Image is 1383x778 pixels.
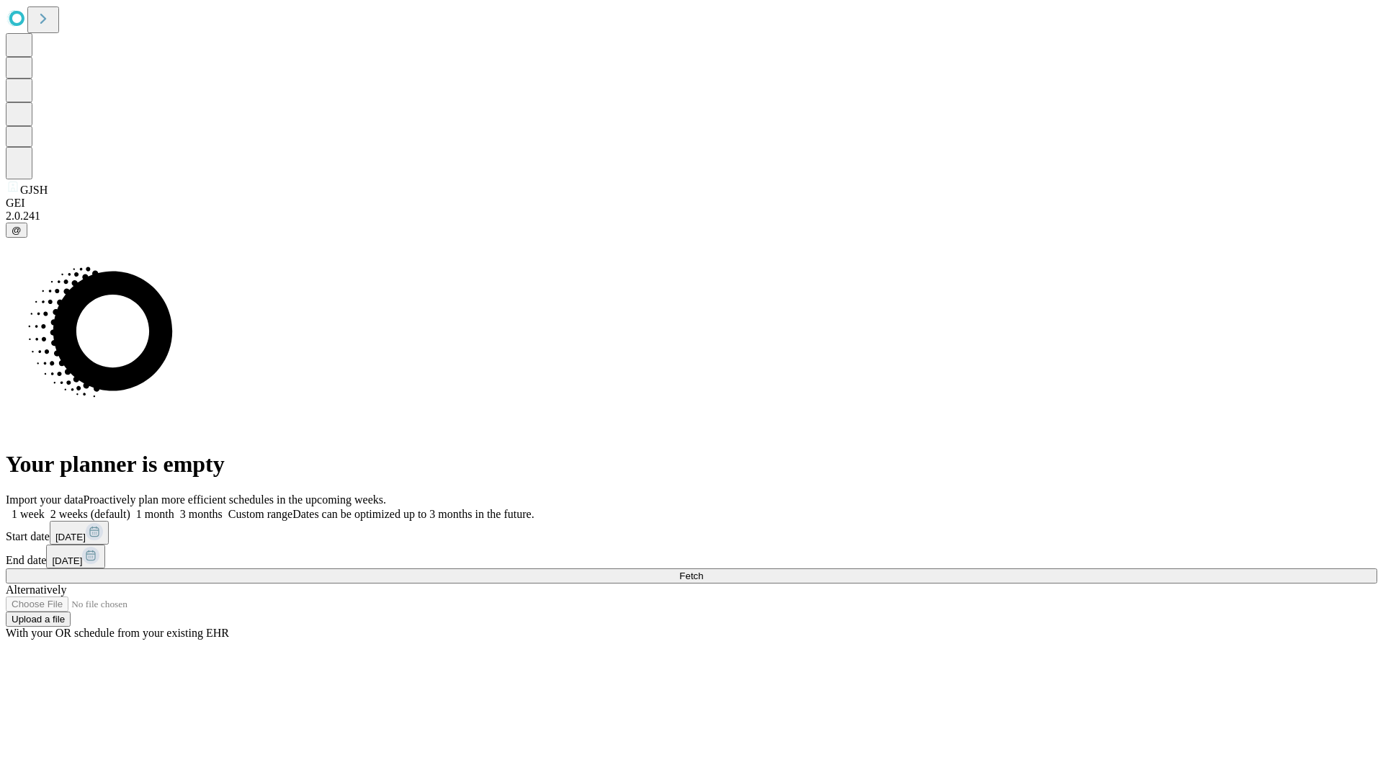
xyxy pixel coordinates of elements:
span: Dates can be optimized up to 3 months in the future. [292,508,534,520]
button: Upload a file [6,612,71,627]
span: 1 week [12,508,45,520]
span: Fetch [679,571,703,581]
button: Fetch [6,568,1377,583]
span: Alternatively [6,583,66,596]
span: [DATE] [55,532,86,542]
button: @ [6,223,27,238]
span: [DATE] [52,555,82,566]
span: 3 months [180,508,223,520]
div: End date [6,545,1377,568]
span: Proactively plan more efficient schedules in the upcoming weeks. [84,493,386,506]
button: [DATE] [46,545,105,568]
div: GEI [6,197,1377,210]
h1: Your planner is empty [6,451,1377,478]
span: 1 month [136,508,174,520]
span: @ [12,225,22,236]
div: 2.0.241 [6,210,1377,223]
span: Import your data [6,493,84,506]
div: Start date [6,521,1377,545]
span: With your OR schedule from your existing EHR [6,627,229,639]
span: GJSH [20,184,48,196]
span: Custom range [228,508,292,520]
span: 2 weeks (default) [50,508,130,520]
button: [DATE] [50,521,109,545]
